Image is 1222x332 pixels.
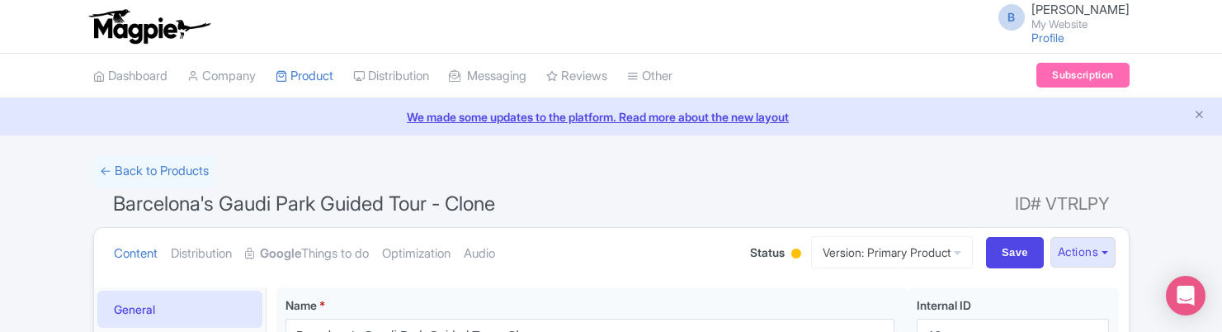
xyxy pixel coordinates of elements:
span: Barcelona's Gaudi Park Guided Tour - Clone [113,192,495,216]
img: logo-ab69f6fb50320c5b225c76a69d11143b.png [85,8,213,45]
a: B [PERSON_NAME] My Website [988,3,1130,30]
a: General [97,291,262,328]
span: Status [750,244,785,261]
a: Optimization [382,228,451,280]
a: GoogleThings to do [245,228,369,280]
a: Profile [1031,31,1064,45]
a: ← Back to Products [93,155,215,187]
a: Subscription [1036,63,1129,88]
a: We made some updates to the platform. Read more about the new layout [10,108,1212,126]
a: Company [187,54,256,99]
a: Messaging [449,54,526,99]
a: Audio [464,228,495,280]
a: Version: Primary Product [811,236,973,268]
a: Distribution [353,54,429,99]
span: B [998,4,1025,31]
a: Dashboard [93,54,167,99]
a: Reviews [546,54,607,99]
span: ID# VTRLPY [1015,187,1110,221]
small: My Website [1031,19,1130,30]
a: Other [627,54,672,99]
span: Internal ID [917,298,971,312]
strong: Google [260,244,301,263]
span: Name [285,298,317,312]
button: Actions [1050,237,1116,268]
a: Distribution [171,228,232,280]
div: Open Intercom Messenger [1166,276,1205,315]
a: Product [276,54,333,99]
span: [PERSON_NAME] [1031,2,1130,17]
div: Building [788,242,804,268]
a: Content [114,228,158,280]
button: Close announcement [1193,107,1205,126]
input: Save [986,237,1044,268]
